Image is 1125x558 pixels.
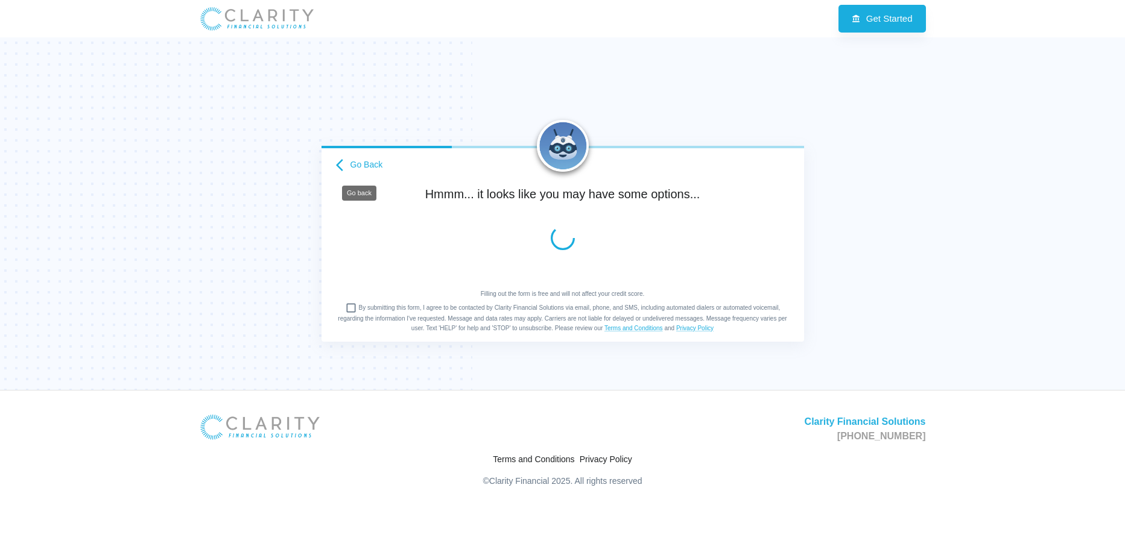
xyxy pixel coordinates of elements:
[358,166,768,204] h6: Hmmm... it looks like you may have some options...
[838,5,926,33] a: Get Started
[676,325,714,331] a: Privacy Policy
[200,6,314,31] img: clarity_banner.jpg
[805,429,926,444] p: [PHONE_NUMBER]
[350,158,383,172] h6: Go Back
[331,153,388,177] button: go back
[342,186,376,201] div: Go back
[200,413,320,440] img: Clarity Financial logo
[200,413,320,440] a: RenewaBytes
[490,453,577,465] a: Terms and Conditions
[322,286,804,299] h6: Filling out the form is free and will not affect your credit score.
[334,302,792,333] h6: By submitting this form, I agree to be contacted by Clarity Financial Solutions via email, phone,...
[200,475,926,488] h6: © Clarity Financial 2025 . All rights reserved
[604,325,663,331] a: Terms and Conditions
[577,453,635,465] a: Privacy Policy
[538,121,588,171] img: Remy Sharp
[805,415,926,429] p: Clarity Financial Solutions
[200,6,314,31] a: theFront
